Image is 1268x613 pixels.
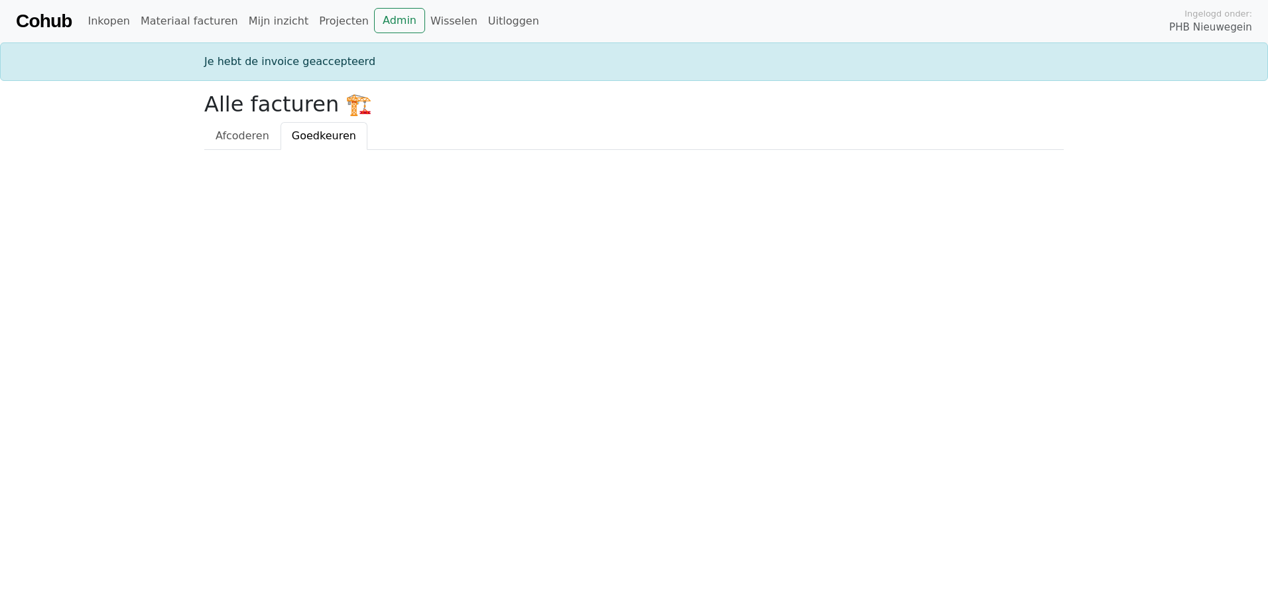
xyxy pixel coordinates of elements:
a: Materiaal facturen [135,8,243,34]
a: Inkopen [82,8,135,34]
a: Wisselen [425,8,483,34]
a: Uitloggen [483,8,544,34]
div: Je hebt de invoice geaccepteerd [196,54,1072,70]
a: Mijn inzicht [243,8,314,34]
a: Cohub [16,5,72,37]
span: PHB Nieuwegein [1169,20,1252,35]
span: Ingelogd onder: [1184,7,1252,20]
span: Afcoderen [216,129,269,142]
a: Projecten [314,8,374,34]
h2: Alle facturen 🏗️ [204,92,1064,117]
a: Admin [374,8,425,33]
a: Afcoderen [204,122,281,150]
a: Goedkeuren [281,122,367,150]
span: Goedkeuren [292,129,356,142]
